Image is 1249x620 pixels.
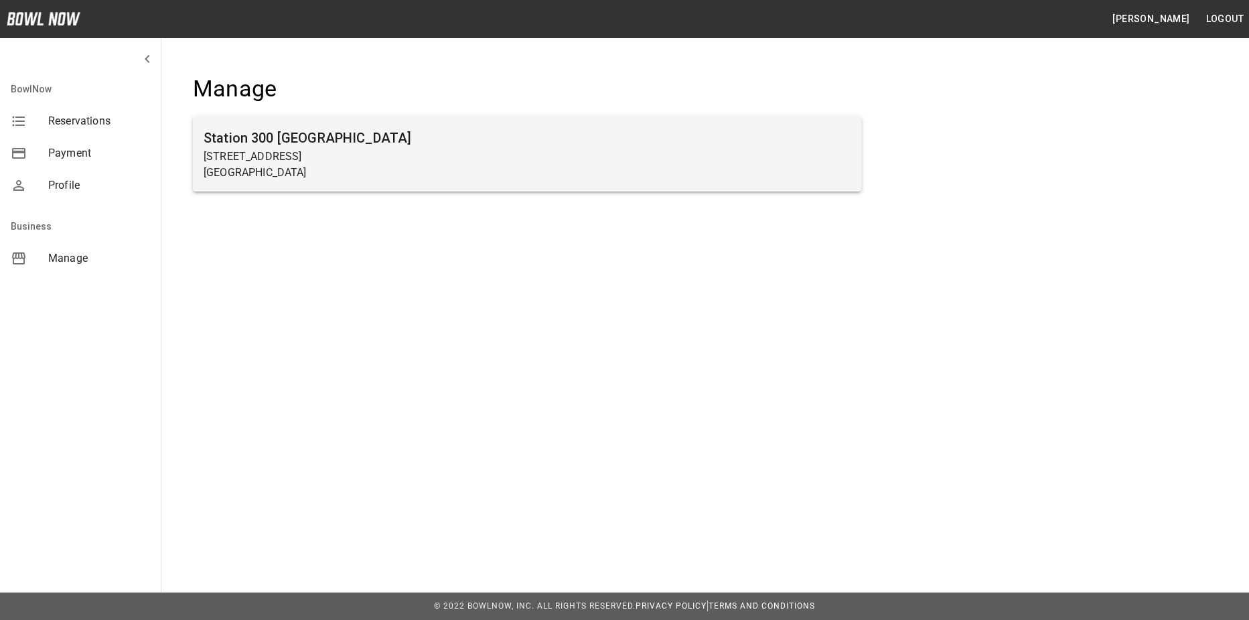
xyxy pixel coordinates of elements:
[193,75,861,103] h4: Manage
[1107,7,1195,31] button: [PERSON_NAME]
[204,165,851,181] p: [GEOGRAPHIC_DATA]
[636,601,707,611] a: Privacy Policy
[434,601,636,611] span: © 2022 BowlNow, Inc. All Rights Reserved.
[204,149,851,165] p: [STREET_ADDRESS]
[1201,7,1249,31] button: Logout
[204,127,851,149] h6: Station 300 [GEOGRAPHIC_DATA]
[48,177,150,193] span: Profile
[709,601,815,611] a: Terms and Conditions
[48,145,150,161] span: Payment
[48,250,150,266] span: Manage
[48,113,150,129] span: Reservations
[7,12,80,25] img: logo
